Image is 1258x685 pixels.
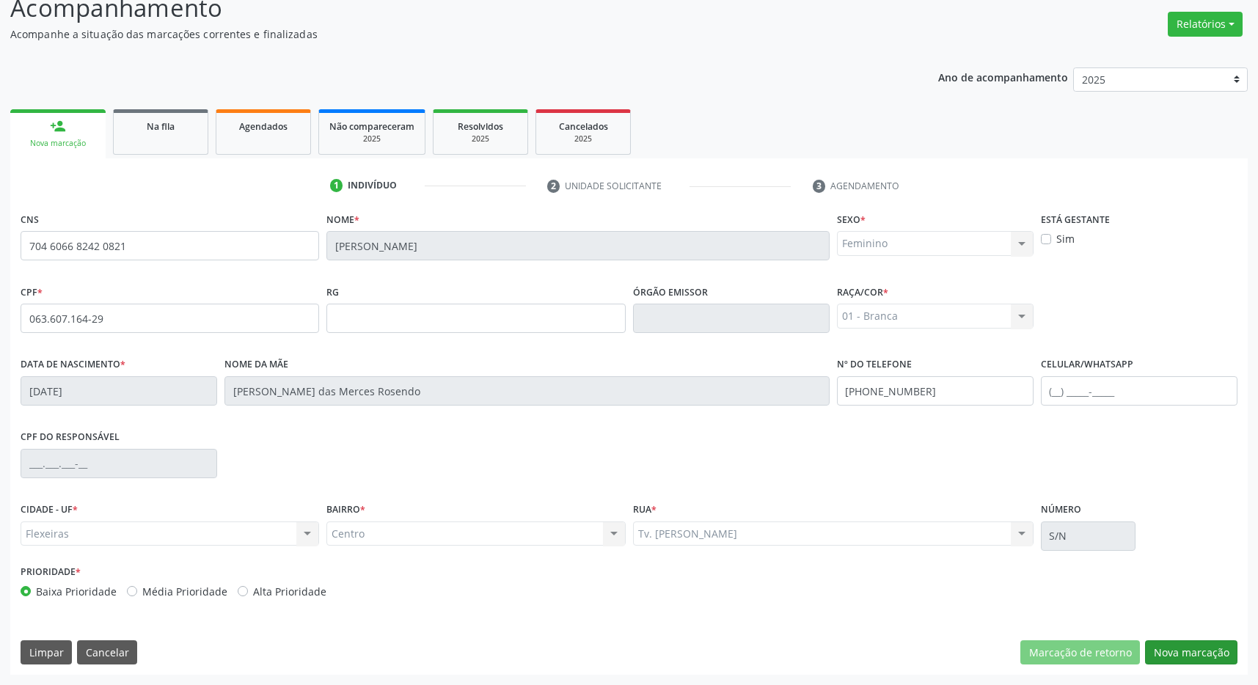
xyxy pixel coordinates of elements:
[239,120,288,133] span: Agendados
[10,26,877,42] p: Acompanhe a situação das marcações correntes e finalizadas
[224,354,288,376] label: Nome da mãe
[50,118,66,134] div: person_add
[1041,499,1081,521] label: Número
[1041,208,1110,231] label: Está gestante
[444,133,517,144] div: 2025
[21,354,125,376] label: Data de nascimento
[326,281,339,304] label: RG
[1145,640,1237,665] button: Nova marcação
[1041,376,1237,406] input: (__) _____-_____
[458,120,503,133] span: Resolvidos
[633,499,657,521] label: Rua
[559,120,608,133] span: Cancelados
[837,208,866,231] label: Sexo
[21,449,217,478] input: ___.___.___-__
[36,584,117,599] label: Baixa Prioridade
[837,354,912,376] label: Nº do Telefone
[326,208,359,231] label: Nome
[1056,231,1075,246] label: Sim
[21,499,78,521] label: CIDADE - UF
[21,426,120,449] label: CPF do responsável
[329,120,414,133] span: Não compareceram
[21,376,217,406] input: __/__/____
[1168,12,1243,37] button: Relatórios
[633,281,708,304] label: Órgão emissor
[21,138,95,149] div: Nova marcação
[329,133,414,144] div: 2025
[837,376,1034,406] input: (__) _____-_____
[253,584,326,599] label: Alta Prioridade
[546,133,620,144] div: 2025
[326,499,365,521] label: BAIRRO
[938,67,1068,86] p: Ano de acompanhamento
[77,640,137,665] button: Cancelar
[21,640,72,665] button: Limpar
[142,584,227,599] label: Média Prioridade
[21,561,81,584] label: Prioridade
[21,281,43,304] label: CPF
[147,120,175,133] span: Na fila
[21,208,39,231] label: CNS
[1020,640,1140,665] button: Marcação de retorno
[837,281,888,304] label: Raça/cor
[348,179,397,192] div: Indivíduo
[330,179,343,192] div: 1
[1041,354,1133,376] label: Celular/WhatsApp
